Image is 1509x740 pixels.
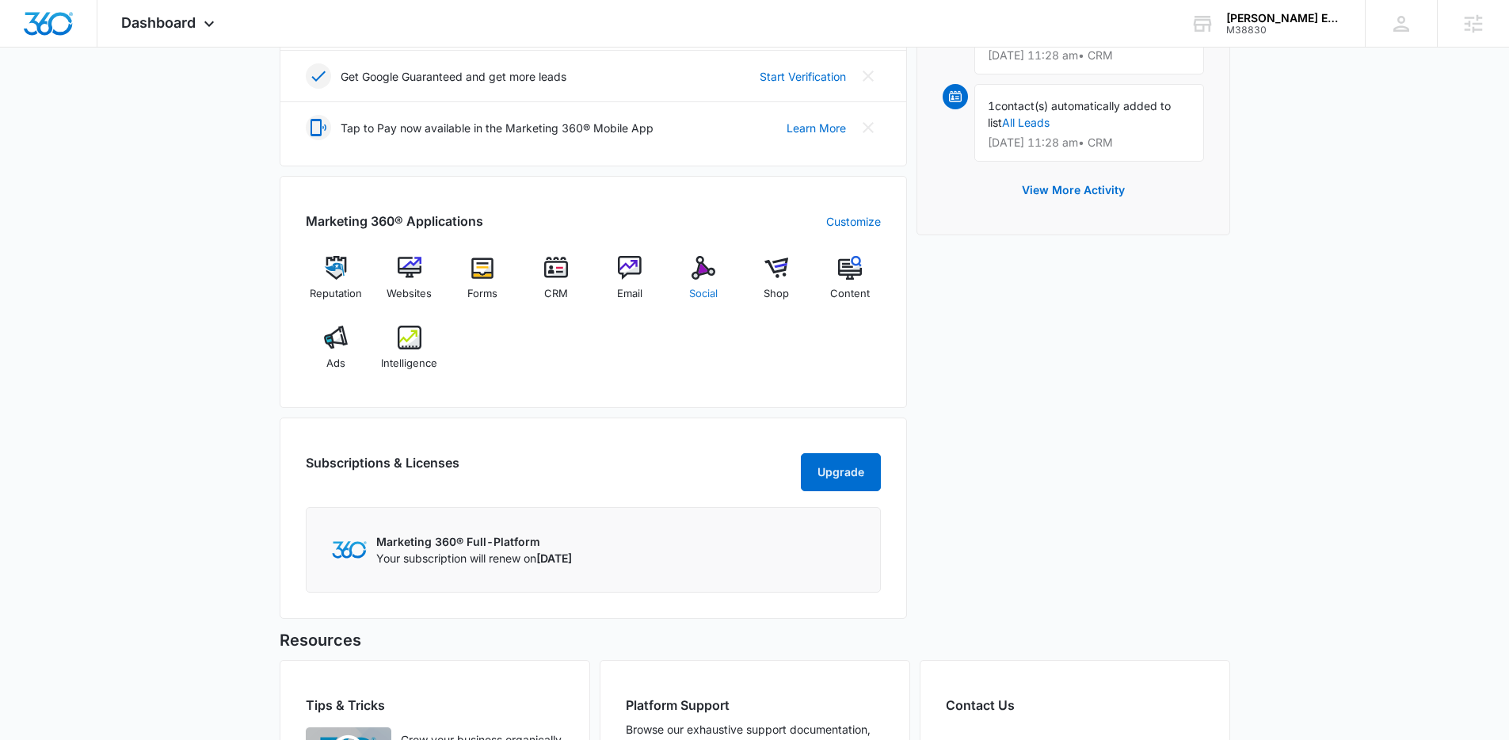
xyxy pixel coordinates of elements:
span: Shop [764,286,789,302]
span: Reputation [310,286,362,302]
span: contact(s) automatically added to list [988,99,1171,129]
span: [DATE] [536,551,572,565]
span: Forms [467,286,497,302]
span: 1 [988,99,995,113]
span: Email [617,286,642,302]
span: Dashboard [121,14,196,31]
a: Customize [826,213,881,230]
span: Ads [326,356,345,372]
span: Content [830,286,870,302]
p: Get Google Guaranteed and get more leads [341,68,566,85]
a: All Leads [1002,116,1050,129]
p: Marketing 360® Full-Platform [376,533,572,550]
a: Websites [379,256,440,313]
span: Websites [387,286,432,302]
span: Intelligence [381,356,437,372]
span: Social [689,286,718,302]
button: Close [855,63,881,89]
p: Tap to Pay now available in the Marketing 360® Mobile App [341,120,654,136]
a: Shop [746,256,807,313]
h2: Contact Us [946,696,1204,715]
button: View More Activity [1006,171,1141,209]
span: CRM [544,286,568,302]
a: Content [820,256,881,313]
div: account id [1226,25,1342,36]
a: CRM [526,256,587,313]
h2: Tips & Tricks [306,696,564,715]
p: [DATE] 11:28 am • CRM [988,137,1191,148]
div: account name [1226,12,1342,25]
p: [DATE] 11:28 am • CRM [988,50,1191,61]
a: Start Verification [760,68,846,85]
a: Email [600,256,661,313]
button: Upgrade [801,453,881,491]
p: Your subscription will renew on [376,550,572,566]
button: Close [855,115,881,140]
a: Intelligence [379,326,440,383]
a: Ads [306,326,367,383]
h2: Platform Support [626,696,884,715]
a: Reputation [306,256,367,313]
a: Forms [452,256,513,313]
h2: Subscriptions & Licenses [306,453,459,485]
a: Social [673,256,734,313]
h2: Marketing 360® Applications [306,212,483,231]
a: Learn More [787,120,846,136]
h5: Resources [280,628,1230,652]
img: Marketing 360 Logo [332,541,367,558]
